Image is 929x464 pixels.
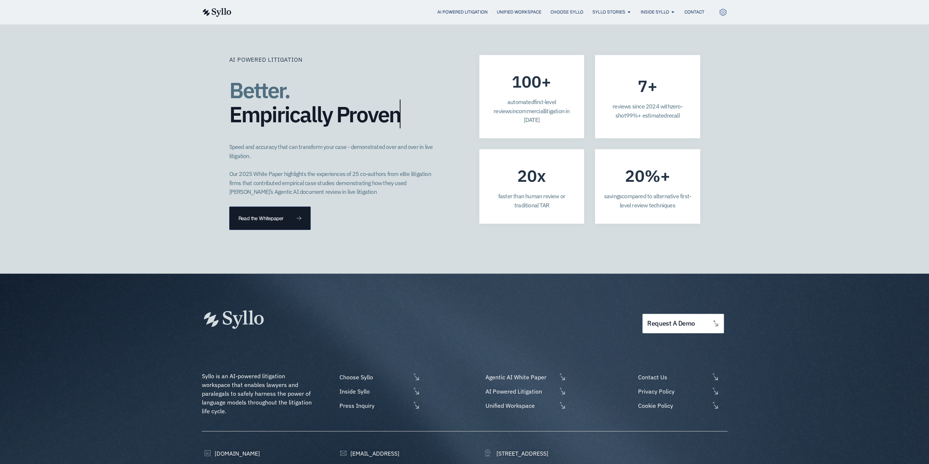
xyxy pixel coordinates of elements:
[484,449,548,458] a: [STREET_ADDRESS]
[620,192,691,209] span: compared to alternative first-level review techniques
[516,107,544,115] span: commercial
[246,9,704,16] nav: Menu
[636,373,727,381] a: Contact Us
[512,107,516,115] span: in
[213,449,260,458] span: [DOMAIN_NAME]
[338,449,399,458] a: [EMAIL_ADDRESS]
[550,9,583,15] a: Choose Syllo
[202,372,313,415] span: Syllo is an AI-powered litigation workspace that enables lawyers and paralegals to safely harness...
[625,171,645,180] span: 20
[638,81,648,90] span: 7
[338,373,420,381] a: Choose Syllo
[615,103,683,119] span: zero-shot
[604,192,622,200] span: savings
[636,387,727,396] a: Privacy Policy
[537,171,546,180] span: x
[229,76,290,104] span: Better.
[437,9,487,15] a: AI Powered Litigation
[496,9,541,15] a: Unified Workspace
[484,401,566,410] a: Unified Workspace
[652,103,656,110] span: 2
[229,55,303,64] p: AI Powered Litigation
[484,387,557,396] span: AI Powered Litigation
[484,401,557,410] span: Unified Workspace
[202,449,260,458] a: [DOMAIN_NAME]
[512,77,541,86] span: 100
[349,449,399,458] span: [EMAIL_ADDRESS]
[656,103,670,110] span: 4 with
[647,320,695,327] span: request a demo
[338,387,420,396] a: Inside Syllo
[667,112,679,119] span: recall
[484,373,557,381] span: Agentic AI White Paper
[484,387,566,396] a: AI Powered Litigation
[642,314,723,333] a: request a demo
[626,112,667,119] span: 99%+ estimated
[613,103,652,110] span: reviews since 20
[592,9,625,15] a: Syllo Stories
[648,81,657,90] span: +
[495,449,548,458] span: [STREET_ADDRESS]
[238,216,284,221] span: Read the Whitepaper
[507,98,510,106] span: a
[636,401,727,410] a: Cookie Policy
[229,207,311,230] a: Read the Whitepaper
[636,373,709,381] span: Contact Us
[636,401,709,410] span: Cookie Policy
[338,401,420,410] a: Press Inquiry
[498,192,565,209] span: faster than human review or traditional TAR
[246,9,704,16] div: Menu Toggle
[201,8,231,17] img: syllo
[229,102,400,126] span: Empirically Proven​
[640,9,669,15] a: Inside Syllo
[524,107,570,124] span: litigation in [DATE]
[338,387,411,396] span: Inside Syllo
[338,401,411,410] span: Press Inquiry
[636,387,709,396] span: Privacy Policy
[510,98,534,106] span: utomated
[338,373,411,381] span: Choose Syllo
[541,77,551,86] span: +
[517,171,537,180] span: 20
[494,98,556,115] span: first-level reviews
[645,171,670,180] span: %+
[229,142,436,196] p: Speed and accuracy that can transform your case - demonstrated over and over in live litigation. ...
[484,373,566,381] a: Agentic AI White Paper
[684,9,704,15] a: Contact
